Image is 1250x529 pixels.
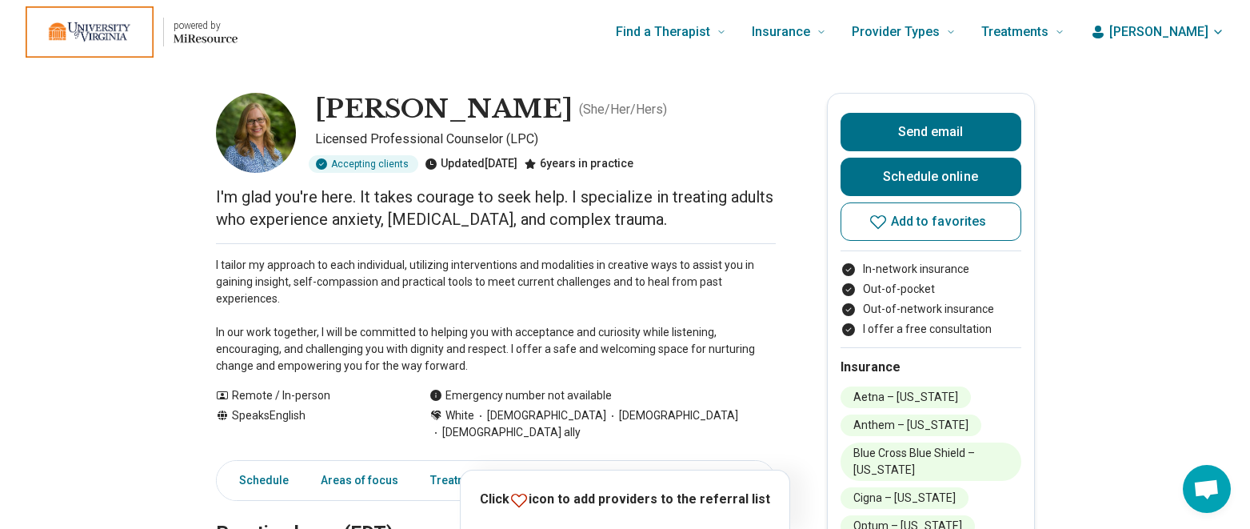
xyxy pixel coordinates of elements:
[26,6,238,58] a: Home page
[174,19,238,32] p: powered by
[841,281,1021,298] li: Out-of-pocket
[606,407,738,424] span: [DEMOGRAPHIC_DATA]
[841,415,981,436] li: Anthem – [US_STATE]
[429,424,581,441] span: [DEMOGRAPHIC_DATA] ally
[590,464,650,497] a: Remote
[513,464,577,497] a: Location
[981,21,1048,43] span: Treatments
[891,215,987,228] span: Add to favorites
[841,158,1021,196] a: Schedule online
[445,407,474,424] span: White
[841,487,968,509] li: Cigna – [US_STATE]
[425,155,517,173] div: Updated [DATE]
[309,155,418,173] div: Accepting clients
[315,93,573,126] h1: [PERSON_NAME]
[841,202,1021,241] button: Add to favorites
[1183,465,1231,513] div: Open chat
[752,21,810,43] span: Insurance
[216,387,397,404] div: Remote / In-person
[841,261,1021,278] li: In-network insurance
[421,464,500,497] a: Treatments
[216,93,296,173] img: Sandra Monohan, Licensed Professional Counselor (LPC)
[841,301,1021,318] li: Out-of-network insurance
[524,155,633,173] div: 6 years in practice
[311,464,408,497] a: Areas of focus
[480,490,770,510] p: Click icon to add providers to the referral list
[663,464,728,497] a: Payment
[216,407,397,441] div: Speaks English
[852,21,940,43] span: Provider Types
[841,321,1021,338] li: I offer a free consultation
[841,387,971,408] li: Aetna – [US_STATE]
[1109,22,1208,42] span: [PERSON_NAME]
[220,464,298,497] a: Schedule
[841,261,1021,338] ul: Payment options
[616,21,710,43] span: Find a Therapist
[1090,22,1224,42] button: [PERSON_NAME]
[579,100,667,119] p: ( She/Her/Hers )
[216,186,776,230] p: I'm glad you're here. It takes courage to seek help. I specialize in treating adults who experien...
[429,387,612,404] div: Emergency number not available
[474,407,606,424] span: [DEMOGRAPHIC_DATA]
[841,443,1021,481] li: Blue Cross Blue Shield – [US_STATE]
[315,130,776,149] p: Licensed Professional Counselor (LPC)
[841,358,1021,377] h2: Insurance
[841,113,1021,151] button: Send email
[216,257,776,375] p: I tailor my approach to each individual, utilizing interventions and modalities in creative ways ...
[741,464,821,497] a: Credentials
